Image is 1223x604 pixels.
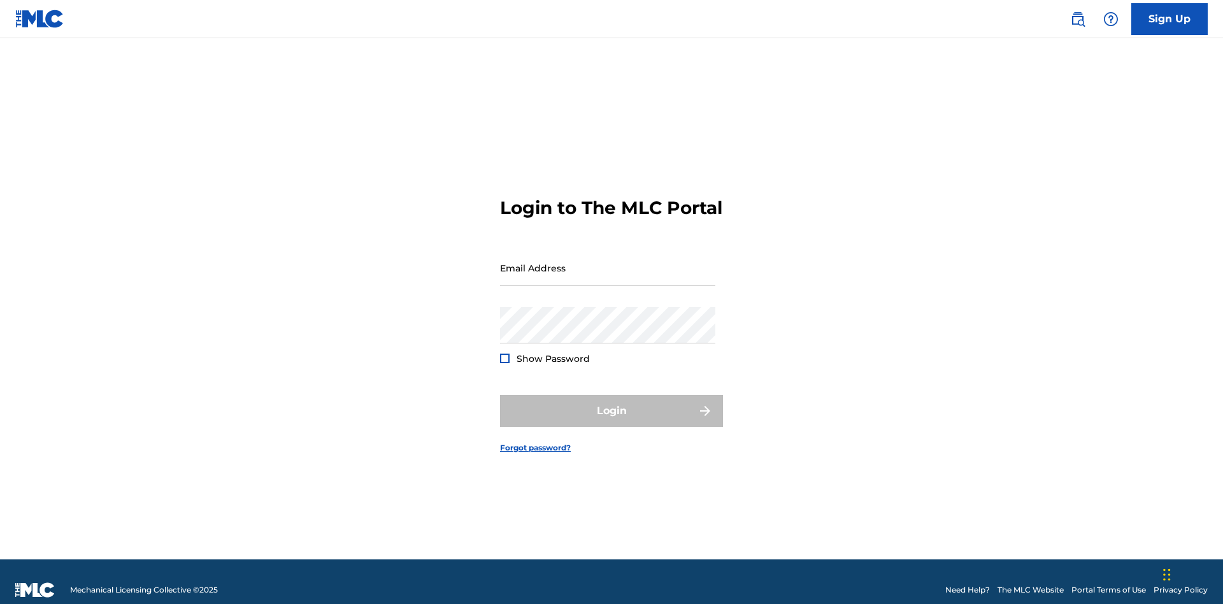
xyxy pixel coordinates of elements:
[500,442,571,454] a: Forgot password?
[1070,11,1085,27] img: search
[70,584,218,596] span: Mechanical Licensing Collective © 2025
[1071,584,1146,596] a: Portal Terms of Use
[15,10,64,28] img: MLC Logo
[500,197,722,219] h3: Login to The MLC Portal
[1159,543,1223,604] iframe: Chat Widget
[1065,6,1091,32] a: Public Search
[945,584,990,596] a: Need Help?
[998,584,1064,596] a: The MLC Website
[1103,11,1119,27] img: help
[1163,556,1171,594] div: Drag
[517,353,590,364] span: Show Password
[1131,3,1208,35] a: Sign Up
[1154,584,1208,596] a: Privacy Policy
[1098,6,1124,32] div: Help
[15,582,55,598] img: logo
